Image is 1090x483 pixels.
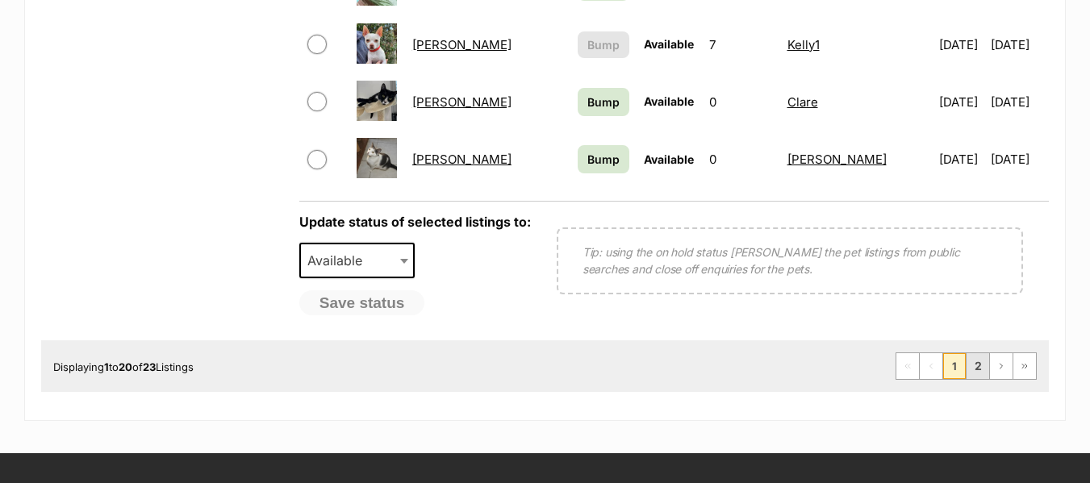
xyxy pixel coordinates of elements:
strong: 23 [143,360,156,373]
strong: 20 [119,360,132,373]
td: 0 [703,74,779,130]
td: 7 [703,17,779,73]
a: [PERSON_NAME] [412,37,512,52]
td: [DATE] [991,74,1047,130]
img: Scully [357,138,397,178]
td: [DATE] [991,131,1047,187]
span: Bump [587,36,620,53]
td: [DATE] [991,17,1047,73]
span: Available [301,249,378,272]
td: [DATE] [933,17,989,73]
button: Bump [578,31,629,58]
a: Clare [787,94,818,110]
span: Bump [587,151,620,168]
a: Page 2 [967,353,989,379]
a: [PERSON_NAME] [412,94,512,110]
p: Tip: using the on hold status [PERSON_NAME] the pet listings from public searches and close off e... [583,244,997,277]
span: Available [644,94,694,108]
td: [DATE] [933,74,989,130]
span: First page [896,353,919,379]
a: Kelly1 [787,37,820,52]
a: Last page [1013,353,1036,379]
label: Update status of selected listings to: [299,214,531,230]
nav: Pagination [896,352,1037,380]
span: Displaying to of Listings [53,360,194,373]
span: Bump [587,94,620,110]
span: Page 1 [943,353,966,379]
span: Available [299,243,416,278]
span: Available [644,152,694,166]
td: 0 [703,131,779,187]
a: Next page [990,353,1013,379]
a: Bump [578,145,629,173]
strong: 1 [104,360,109,373]
span: Previous page [920,353,942,379]
a: Bump [578,88,629,116]
a: [PERSON_NAME] [787,152,887,167]
td: [DATE] [933,131,989,187]
a: [PERSON_NAME] [412,152,512,167]
button: Save status [299,290,425,316]
span: Available [644,37,694,51]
